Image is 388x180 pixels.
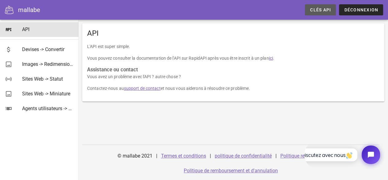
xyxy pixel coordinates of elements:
a: Clés API [305,4,336,15]
font: Vous pouvez consulter la documentation de l'API sur RapidAPI après vous être inscrit à un plan [87,56,269,61]
font: Déconnexion [344,7,378,12]
a: support de contact [124,86,161,91]
font: | [210,153,211,159]
font: | [156,153,157,159]
font: Contactez-nous au [87,86,124,91]
iframe: Tidio Chat [304,140,385,169]
img: 👋 [42,12,48,18]
font: mallabe [18,6,40,14]
a: ici [269,56,273,61]
font: Sites Web -> Miniature [22,91,70,97]
font: Vous avez un problème avec l'API ? autre chose ? [87,74,181,79]
button: Déconnexion [339,4,383,15]
font: Assistance ou contact [87,67,138,73]
a: Politique de remboursement et d'annulation [184,168,278,174]
font: | [275,153,277,159]
font: Devises -> Convertir [22,46,64,52]
font: Agents utilisateurs -> Analyser [22,106,87,111]
font: L'API est super simple. [87,44,130,49]
font: Clés API [310,7,331,12]
a: Termes et conditions [161,153,206,159]
a: Politique relative aux cookies [280,153,343,159]
font: Images -> Redimensionner [22,61,79,67]
font: . [273,56,274,61]
font: © mallabe 2021 [117,153,152,159]
font: et nous vous aiderons à résoudre ce problème. [161,86,250,91]
font: API [22,26,29,32]
font: Sites Web -> Statut [22,76,63,82]
font: API [87,29,99,38]
button: Ouvrir le widget de discussion [57,5,76,24]
a: politique de confidentialité [215,153,272,159]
